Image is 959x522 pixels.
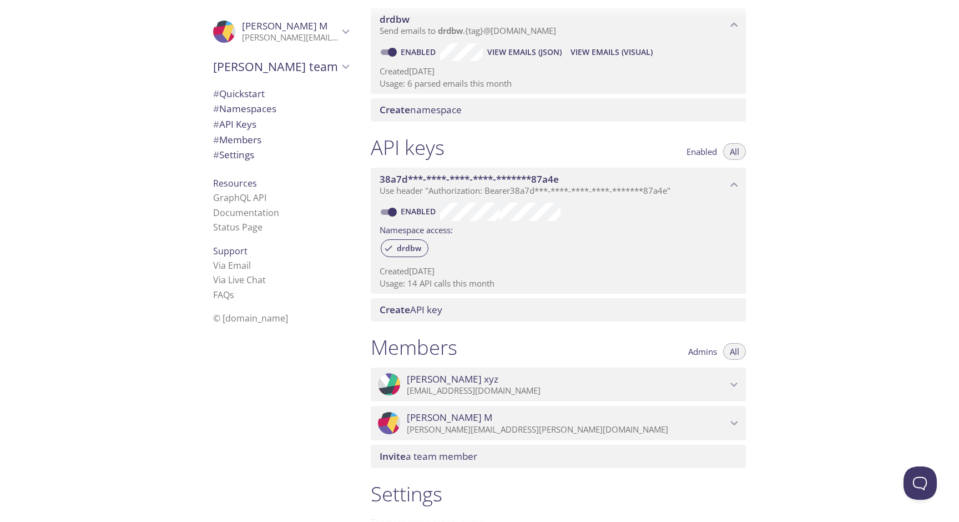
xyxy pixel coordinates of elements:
[381,239,428,257] div: drdbw
[371,406,746,440] div: Bruno M
[204,101,357,117] div: Namespaces
[204,132,357,148] div: Members
[399,206,440,217] a: Enabled
[371,445,746,468] div: Invite a team member
[904,466,937,500] iframe: Help Scout Beacon - Open
[204,13,357,50] div: Bruno M
[204,147,357,163] div: Team Settings
[371,368,746,402] div: Avara xyz
[371,98,746,122] div: Create namespace
[380,221,453,237] label: Namespace access:
[230,289,234,301] span: s
[371,8,746,42] div: drdbw namespace
[213,207,279,219] a: Documentation
[380,66,737,77] p: Created [DATE]
[213,118,256,130] span: API Keys
[380,265,737,277] p: Created [DATE]
[371,135,445,160] h1: API keys
[213,133,219,146] span: #
[371,298,746,322] div: Create API Key
[380,303,442,316] span: API key
[483,43,566,61] button: View Emails (JSON)
[371,481,746,506] h1: Settings
[213,118,219,130] span: #
[380,103,462,116] span: namespace
[723,343,746,360] button: All
[723,143,746,160] button: All
[213,177,257,189] span: Resources
[371,335,457,360] h1: Members
[407,385,727,396] p: [EMAIL_ADDRESS][DOMAIN_NAME]
[380,450,406,463] span: Invite
[680,143,724,160] button: Enabled
[242,32,339,43] p: [PERSON_NAME][EMAIL_ADDRESS][PERSON_NAME][DOMAIN_NAME]
[204,117,357,132] div: API Keys
[380,103,410,116] span: Create
[438,25,463,36] span: drdbw
[213,148,254,161] span: Settings
[242,19,327,32] span: [PERSON_NAME] M
[204,86,357,102] div: Quickstart
[213,192,266,204] a: GraphQL API
[571,46,653,59] span: View Emails (Visual)
[213,245,248,257] span: Support
[380,78,737,89] p: Usage: 6 parsed emails this month
[213,274,266,286] a: Via Live Chat
[213,102,219,115] span: #
[407,411,492,424] span: [PERSON_NAME] M
[213,87,219,100] span: #
[213,289,234,301] a: FAQ
[204,52,357,81] div: Avara's team
[682,343,724,360] button: Admins
[213,87,265,100] span: Quickstart
[213,148,219,161] span: #
[380,25,556,36] span: Send emails to . {tag} @[DOMAIN_NAME]
[407,424,727,435] p: [PERSON_NAME][EMAIL_ADDRESS][PERSON_NAME][DOMAIN_NAME]
[487,46,562,59] span: View Emails (JSON)
[213,312,288,324] span: © [DOMAIN_NAME]
[213,221,263,233] a: Status Page
[213,59,339,74] span: [PERSON_NAME] team
[566,43,657,61] button: View Emails (Visual)
[380,450,477,463] span: a team member
[380,13,410,26] span: drdbw
[213,102,276,115] span: Namespaces
[380,303,410,316] span: Create
[390,243,428,253] span: drdbw
[407,373,498,385] span: [PERSON_NAME] xyz
[399,47,440,57] a: Enabled
[213,133,261,146] span: Members
[380,278,737,289] p: Usage: 14 API calls this month
[213,259,251,272] a: Via Email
